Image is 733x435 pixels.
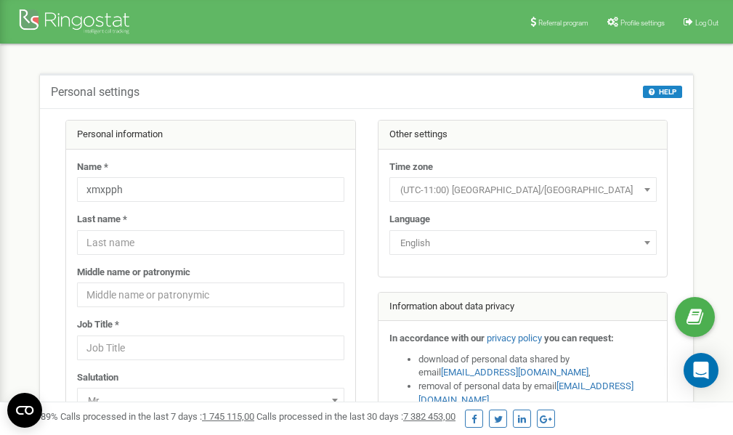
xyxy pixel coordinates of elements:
[403,411,455,422] u: 7 382 453,00
[441,367,588,378] a: [EMAIL_ADDRESS][DOMAIN_NAME]
[695,19,718,27] span: Log Out
[82,391,339,411] span: Mr.
[77,388,344,412] span: Mr.
[389,230,657,255] span: English
[378,293,668,322] div: Information about data privacy
[256,411,455,422] span: Calls processed in the last 30 days :
[544,333,614,343] strong: you can request:
[389,177,657,202] span: (UTC-11:00) Pacific/Midway
[378,121,668,150] div: Other settings
[66,121,355,150] div: Personal information
[60,411,254,422] span: Calls processed in the last 7 days :
[77,177,344,202] input: Name
[389,333,485,343] strong: In accordance with our
[538,19,588,27] span: Referral program
[77,213,127,227] label: Last name *
[7,393,42,428] button: Open CMP widget
[684,353,718,388] div: Open Intercom Messenger
[389,160,433,174] label: Time zone
[643,86,682,98] button: HELP
[202,411,254,422] u: 1 745 115,00
[77,318,119,332] label: Job Title *
[51,86,139,99] h5: Personal settings
[77,371,118,385] label: Salutation
[487,333,542,343] a: privacy policy
[418,353,657,380] li: download of personal data shared by email ,
[77,230,344,255] input: Last name
[394,180,652,200] span: (UTC-11:00) Pacific/Midway
[77,336,344,360] input: Job Title
[389,213,430,227] label: Language
[394,233,652,253] span: English
[77,160,108,174] label: Name *
[77,266,190,280] label: Middle name or patronymic
[418,380,657,407] li: removal of personal data by email ,
[620,19,665,27] span: Profile settings
[77,282,344,307] input: Middle name or patronymic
